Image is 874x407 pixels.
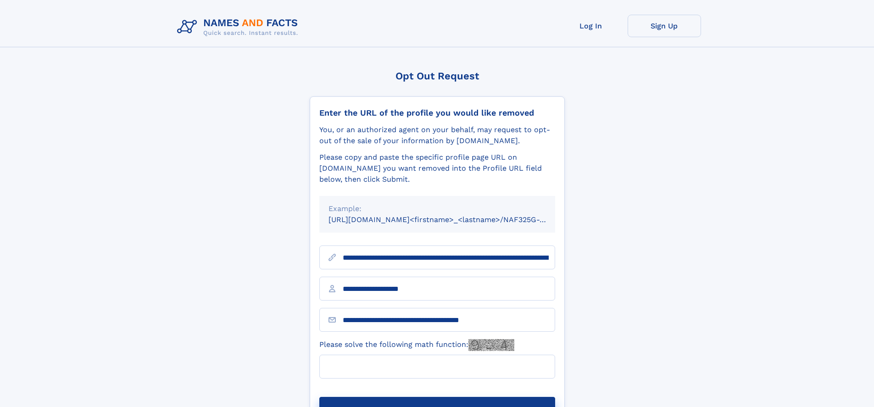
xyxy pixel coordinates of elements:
[328,203,546,214] div: Example:
[319,108,555,118] div: Enter the URL of the profile you would like removed
[310,70,565,82] div: Opt Out Request
[319,339,514,351] label: Please solve the following math function:
[328,215,573,224] small: [URL][DOMAIN_NAME]<firstname>_<lastname>/NAF325G-xxxxxxxx
[319,152,555,185] div: Please copy and paste the specific profile page URL on [DOMAIN_NAME] you want removed into the Pr...
[628,15,701,37] a: Sign Up
[554,15,628,37] a: Log In
[173,15,306,39] img: Logo Names and Facts
[319,124,555,146] div: You, or an authorized agent on your behalf, may request to opt-out of the sale of your informatio...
